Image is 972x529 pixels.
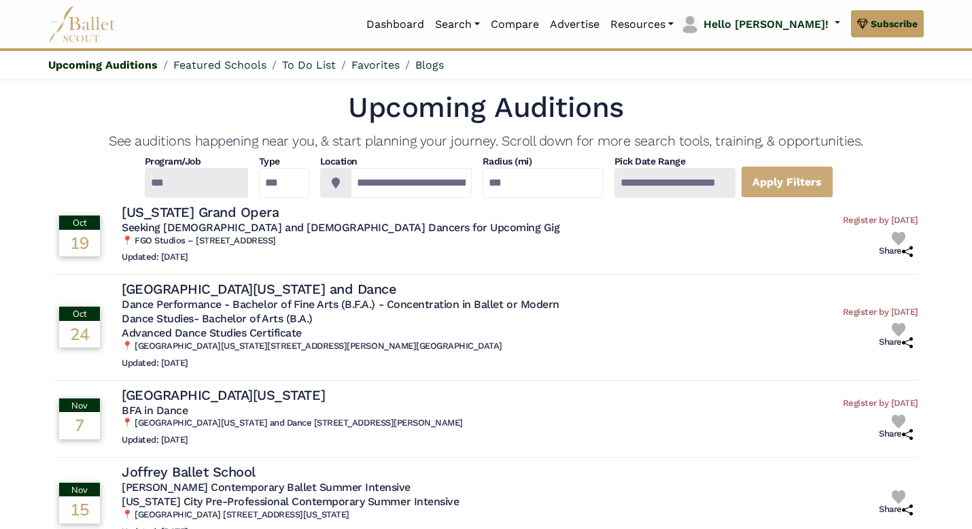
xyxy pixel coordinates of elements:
[605,10,679,39] a: Resources
[122,358,559,369] h6: Updated: [DATE]
[879,504,913,515] h6: Share
[59,483,100,496] div: Nov
[351,58,400,71] a: Favorites
[145,155,248,169] h4: Program/Job
[54,132,918,150] h4: See auditions happening near you, & start planning your journey. Scroll down for more search tool...
[415,58,444,71] a: Blogs
[879,337,913,348] h6: Share
[122,509,459,521] h6: 📍 [GEOGRAPHIC_DATA] [STREET_ADDRESS][US_STATE]
[680,15,699,34] img: profile picture
[741,166,833,198] a: Apply Filters
[483,155,532,169] h4: Radius (mi)
[122,404,463,418] h5: BFA in Dance
[59,230,100,256] div: 19
[122,434,463,446] h6: Updated: [DATE]
[122,298,559,312] h5: Dance Performance - Bachelor of Fine Arts (B.F.A.) - Concentration in Ballet or Modern
[122,252,559,263] h6: Updated: [DATE]
[59,496,100,522] div: 15
[173,58,266,71] a: Featured Schools
[879,428,913,440] h6: Share
[59,216,100,229] div: Oct
[54,89,918,126] h1: Upcoming Auditions
[544,10,605,39] a: Advertise
[679,14,840,35] a: profile picture Hello [PERSON_NAME]!
[704,16,829,33] p: Hello [PERSON_NAME]!
[871,16,918,31] span: Subscribe
[843,215,918,226] h6: Register by [DATE]
[259,155,309,169] h4: Type
[122,341,559,352] h6: 📍 [GEOGRAPHIC_DATA][US_STATE][STREET_ADDRESS][PERSON_NAME][GEOGRAPHIC_DATA]
[282,58,336,71] a: To Do List
[485,10,544,39] a: Compare
[351,168,472,198] input: Location
[122,221,559,235] h5: Seeking [DEMOGRAPHIC_DATA] and [DEMOGRAPHIC_DATA] Dancers for Upcoming Gig
[122,495,459,509] h5: [US_STATE] City Pre-Professional Contemporary Summer Intensive
[122,326,559,341] h5: Advanced Dance Studies Certificate
[48,58,158,71] a: Upcoming Auditions
[122,235,559,247] h6: 📍 FGO Studios – [STREET_ADDRESS]
[122,203,279,221] h4: [US_STATE] Grand Opera
[614,155,735,169] h4: Pick Date Range
[430,10,485,39] a: Search
[59,307,100,320] div: Oct
[122,417,463,429] h6: 📍 [GEOGRAPHIC_DATA][US_STATE] and Dance [STREET_ADDRESS][PERSON_NAME]
[59,321,100,347] div: 24
[843,307,918,318] h6: Register by [DATE]
[122,481,459,495] h5: [PERSON_NAME] Contemporary Ballet Summer Intensive
[122,386,325,404] h4: [GEOGRAPHIC_DATA][US_STATE]
[122,312,559,326] h5: Dance Studies- Bachelor of Arts (B.A.)
[879,245,913,257] h6: Share
[59,398,100,412] div: Nov
[851,10,924,37] a: Subscribe
[59,412,100,438] div: 7
[122,463,256,481] h4: Joffrey Ballet School
[361,10,430,39] a: Dashboard
[843,398,918,409] h6: Register by [DATE]
[857,16,868,31] img: gem.svg
[122,280,396,298] h4: [GEOGRAPHIC_DATA][US_STATE] and Dance
[320,155,472,169] h4: Location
